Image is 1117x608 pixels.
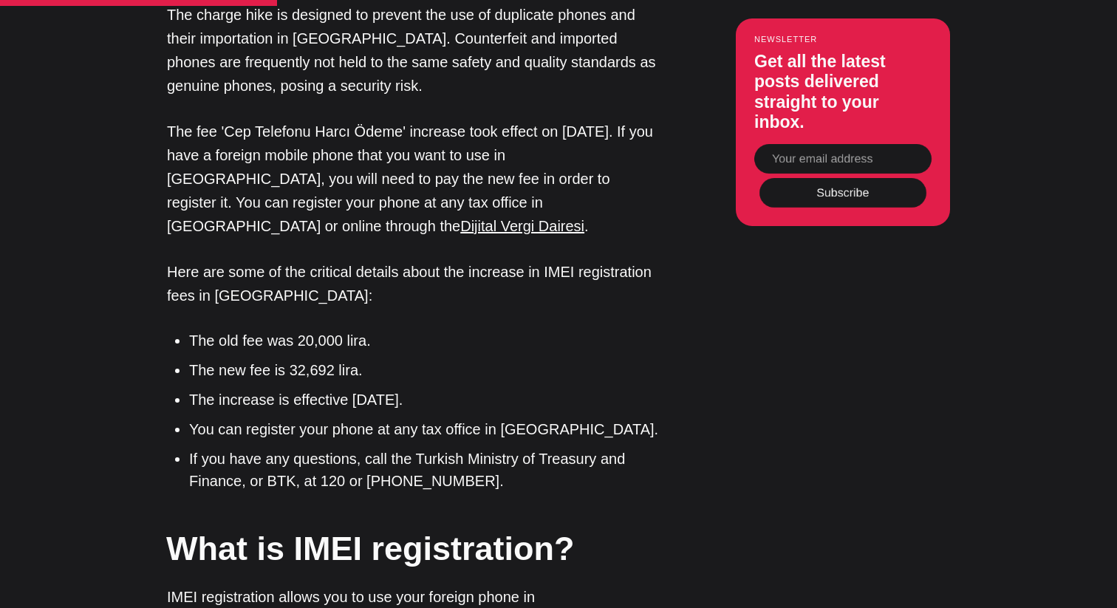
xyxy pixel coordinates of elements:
[460,218,584,234] a: Dijital Vergi Dairesi
[759,179,926,208] button: Subscribe
[189,389,662,411] li: The increase is effective [DATE].
[167,3,662,98] p: The charge hike is designed to prevent the use of duplicate phones and their importation in [GEOG...
[189,418,662,440] li: You can register your phone at any tax office in [GEOGRAPHIC_DATA].
[167,120,662,238] p: The fee 'Cep Telefonu Harcı Ödeme' increase took effect on [DATE]. If you have a foreign mobile p...
[189,448,662,492] li: If you have any questions, call the Turkish Ministry of Treasury and Finance, or BTK, at 120 or [...
[754,35,932,44] small: Newsletter
[754,144,932,174] input: Your email address
[189,359,662,381] li: The new fee is 32,692 lira.
[189,329,662,352] li: The old fee was 20,000 lira.
[167,260,662,307] p: Here are some of the critical details about the increase in IMEI registration fees in [GEOGRAPHIC...
[166,525,661,572] h2: What is IMEI registration?
[754,52,932,133] h3: Get all the latest posts delivered straight to your inbox.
